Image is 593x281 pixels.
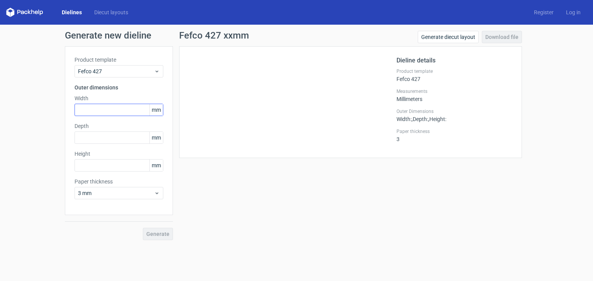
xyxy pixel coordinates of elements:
[78,67,154,75] span: Fefco 427
[149,132,163,143] span: mm
[560,8,587,16] a: Log in
[418,31,479,43] a: Generate diecut layout
[75,178,163,185] label: Paper thickness
[396,56,512,65] h2: Dieline details
[56,8,88,16] a: Dielines
[88,8,134,16] a: Diecut layouts
[396,108,512,114] label: Outer Dimensions
[396,88,512,94] label: Measurements
[75,84,163,91] h3: Outer dimensions
[396,88,512,102] div: Millimeters
[396,68,512,74] label: Product template
[149,160,163,171] span: mm
[412,116,428,122] span: , Depth :
[75,150,163,158] label: Height
[75,122,163,130] label: Depth
[396,128,512,135] label: Paper thickness
[396,68,512,82] div: Fefco 427
[75,94,163,102] label: Width
[78,189,154,197] span: 3 mm
[75,56,163,64] label: Product template
[528,8,560,16] a: Register
[396,128,512,142] div: 3
[179,31,249,40] h1: Fefco 427 xxmm
[428,116,446,122] span: , Height :
[396,116,412,122] span: Width :
[65,31,528,40] h1: Generate new dieline
[149,104,163,116] span: mm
